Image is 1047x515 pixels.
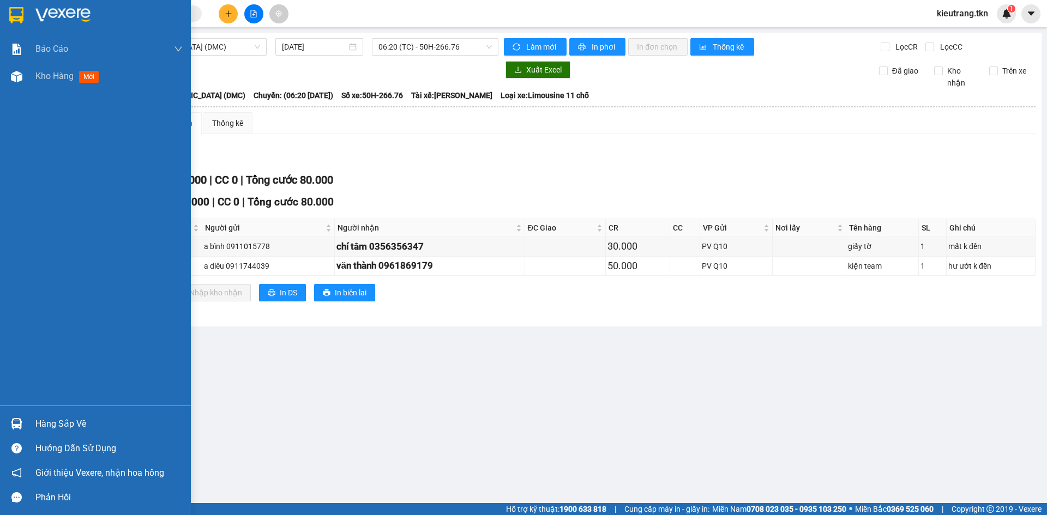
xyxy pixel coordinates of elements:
span: printer [578,43,587,52]
li: [STREET_ADDRESS][PERSON_NAME]. [GEOGRAPHIC_DATA], Tỉnh [GEOGRAPHIC_DATA] [102,27,456,40]
span: caret-down [1026,9,1036,19]
span: Miền Nam [712,503,846,515]
span: In biên lai [335,287,366,299]
div: 1 [920,260,944,272]
span: Loại xe: Limousine 11 chỗ [501,89,589,101]
span: Lọc CR [891,41,919,53]
span: download [514,66,522,75]
button: caret-down [1021,4,1040,23]
span: printer [268,289,275,298]
div: hư ướt k đền [948,260,1033,272]
span: message [11,492,22,502]
strong: 0369 525 060 [887,505,934,513]
span: Làm mới [526,41,558,53]
span: | [240,173,243,186]
span: Trên xe [998,65,1031,77]
button: bar-chartThống kê [690,38,754,56]
img: warehouse-icon [11,418,22,429]
div: a bình 0911015778 [204,240,333,252]
b: GỬI : PV K13 [14,79,100,97]
div: PV Q10 [702,240,771,252]
span: | [942,503,943,515]
span: Lọc CC [936,41,964,53]
span: Kho nhận [943,65,981,89]
div: Thống kê [212,117,243,129]
button: plus [219,4,238,23]
span: file-add [250,10,257,17]
span: sync [513,43,522,52]
div: chí tâm 0356356347 [336,239,522,254]
div: 30.000 [607,239,668,254]
span: kieutrang.tkn [928,7,997,20]
span: In phơi [592,41,617,53]
button: printerIn DS [259,284,306,301]
span: question-circle [11,443,22,453]
button: downloadXuất Excel [506,61,570,78]
span: Người nhận [338,222,513,234]
span: Tổng cước 80.000 [248,196,334,208]
span: 1 [1009,5,1013,13]
strong: 0708 023 035 - 0935 103 250 [747,505,846,513]
span: Miền Bắc [855,503,934,515]
span: | [212,196,215,208]
td: PV Q10 [700,237,773,256]
span: | [615,503,616,515]
span: aim [275,10,282,17]
span: Đã giao [888,65,923,77]
td: PV Q10 [700,257,773,276]
div: Hướng dẫn sử dụng [35,440,183,457]
input: 14/08/2025 [282,41,347,53]
span: CR 80.000 [161,196,209,208]
span: | [209,173,212,186]
span: bar-chart [699,43,708,52]
span: Thống kê [713,41,745,53]
span: mới [79,71,99,83]
span: Hỗ trợ kỹ thuật: [506,503,606,515]
th: SL [919,219,947,237]
img: warehouse-icon [11,71,22,82]
span: Báo cáo [35,42,68,56]
span: plus [225,10,232,17]
span: Chuyến: (06:20 [DATE]) [254,89,333,101]
span: Tổng cước 80.000 [246,173,333,186]
div: giấy tờ [848,240,917,252]
div: văn thành 0961869179 [336,258,522,273]
th: Ghi chú [947,219,1036,237]
div: mất k đền [948,240,1033,252]
img: logo-vxr [9,7,23,23]
span: notification [11,468,22,478]
span: Người gửi [205,222,323,234]
div: a diêu 0911744039 [204,260,333,272]
span: Số xe: 50H-266.76 [341,89,403,101]
span: Nơi lấy [775,222,835,234]
div: Hàng sắp về [35,416,183,432]
img: solution-icon [11,44,22,55]
div: 1 [920,240,944,252]
span: | [242,196,245,208]
span: Xuất Excel [526,64,562,76]
span: 06:20 (TC) - 50H-266.76 [378,39,492,55]
span: printer [323,289,330,298]
span: Giới thiệu Vexere, nhận hoa hồng [35,466,164,480]
div: 50.000 [607,258,668,274]
div: kiện team [848,260,917,272]
span: Kho hàng [35,71,74,81]
img: icon-new-feature [1002,9,1012,19]
span: CC 0 [215,173,238,186]
button: syncLàm mới [504,38,567,56]
button: downloadNhập kho nhận [169,284,251,301]
img: logo.jpg [14,14,68,68]
button: file-add [244,4,263,23]
th: CC [670,219,700,237]
button: printerIn biên lai [314,284,375,301]
div: Phản hồi [35,489,183,506]
th: CR [606,219,670,237]
span: ĐC Giao [528,222,594,234]
button: In đơn chọn [628,38,688,56]
span: Cung cấp máy in - giấy in: [624,503,709,515]
th: Tên hàng [846,219,919,237]
span: Tài xế: [PERSON_NAME] [411,89,492,101]
span: In DS [280,287,297,299]
span: VP Gửi [703,222,761,234]
li: Hotline: 1900 8153 [102,40,456,54]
